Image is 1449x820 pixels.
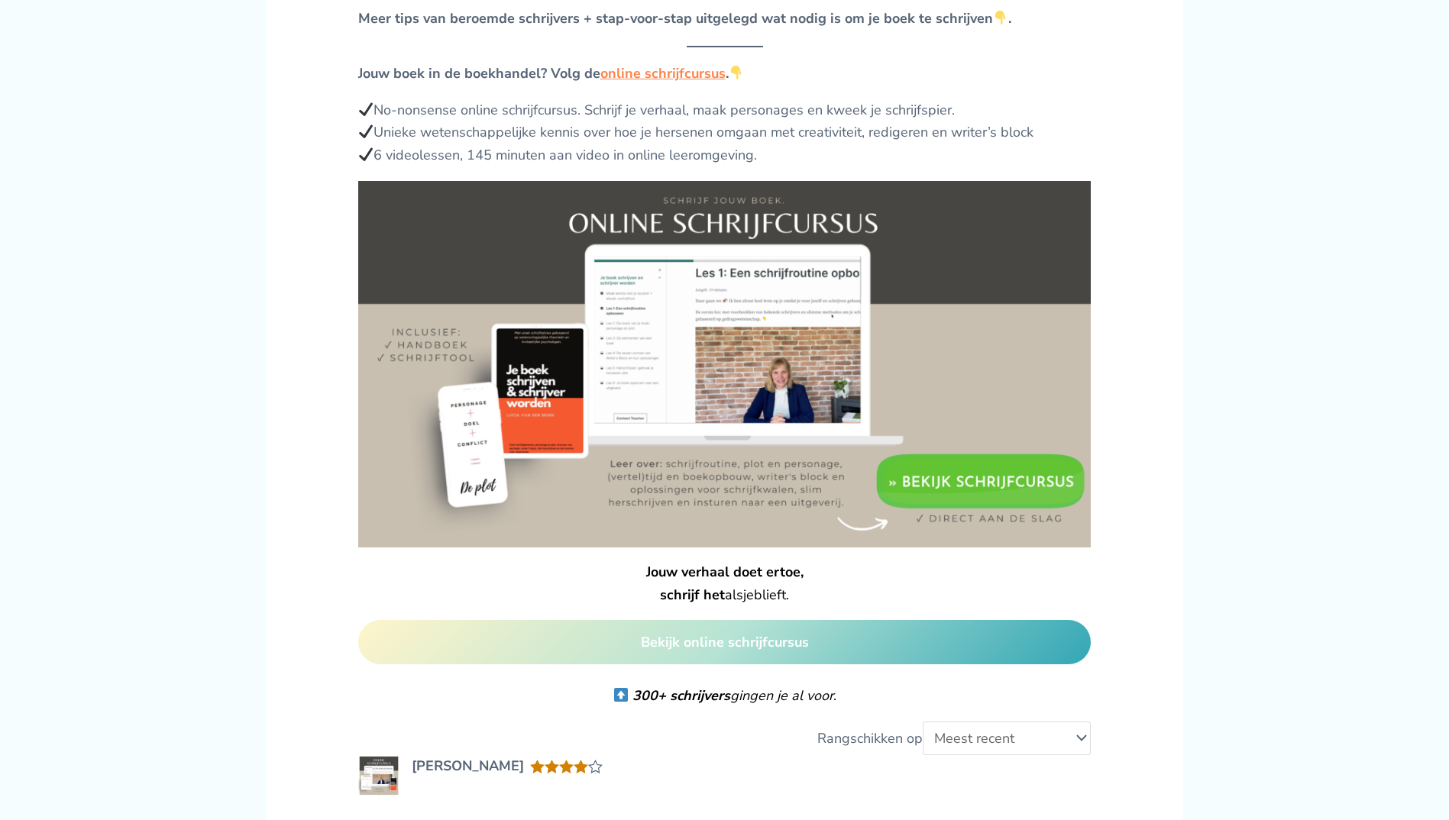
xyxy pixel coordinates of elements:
p: alsjeblieft. [358,561,1092,606]
img: ✔️ [359,147,373,161]
img: 👇 [729,66,743,79]
img: ✔️ [359,102,373,116]
strong: Bekijk online schrijfcursus [641,633,809,651]
div: ONLINE SCHRIJFCURSUS: boek schrijven & schrijver worden Gewaardeerd met 4 van de 5 [530,759,603,774]
strong: Meer tips van beroemde schrijvers + stap-voor-stap uitgelegd wat nodig is om je boek te schrijven . [358,9,1012,27]
strong: schrijf het [660,586,725,604]
span: Rangschikken op [817,729,923,747]
img: ⬆️ [614,688,628,702]
em: gingen je al voor [613,686,833,705]
div: [PERSON_NAME] [412,755,524,778]
img: 👇 [994,11,1008,24]
p: . [358,685,1092,708]
a: online schrijfcursus [600,64,726,82]
p: No-nonsense online schrijfcursus. Schrijf je verhaal, maak personages en kweek je schrijfspier. U... [358,99,1092,167]
img: ✔️ [359,124,373,138]
strong: Jouw boek in de boekhandel? Volg de . [358,64,729,82]
a: Bekijk online schrijfcursus [358,620,1092,664]
strong: 300+ schrijvers [632,686,730,705]
strong: Jouw verhaal doet ertoe, [646,563,804,581]
span: Gewaardeerd uit 5 [530,759,588,807]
